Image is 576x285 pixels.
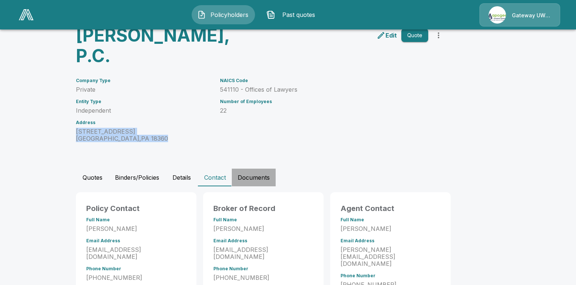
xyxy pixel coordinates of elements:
[341,273,440,278] h6: Phone Number
[341,238,440,243] h6: Email Address
[213,266,313,271] h6: Phone Number
[86,203,186,214] h6: Policy Contact
[76,169,109,186] button: Quotes
[86,246,186,260] p: [EMAIL_ADDRESS][DOMAIN_NAME]
[76,128,212,142] p: [STREET_ADDRESS] [GEOGRAPHIC_DATA] , PA 18360
[220,107,428,114] p: 22
[76,86,212,93] p: Private
[209,10,249,19] span: Policyholders
[76,107,212,114] p: Independent
[76,120,212,125] h6: Address
[431,28,446,43] button: more
[19,9,34,20] img: AA Logo
[76,4,258,66] h3: [PERSON_NAME] [PERSON_NAME], P.C.
[198,169,232,186] button: Contact
[220,99,428,104] h6: Number of Employees
[213,217,313,222] h6: Full Name
[197,10,206,19] img: Policyholders Icon
[261,5,324,24] button: Past quotes IconPast quotes
[213,238,313,243] h6: Email Address
[375,29,398,41] a: edit
[109,169,165,186] button: Binders/Policies
[86,217,186,222] h6: Full Name
[213,203,313,214] h6: Broker of Record
[401,29,428,42] button: Quote
[76,78,212,83] h6: Company Type
[213,274,313,281] p: [PHONE_NUMBER]
[278,10,319,19] span: Past quotes
[86,274,186,281] p: [PHONE_NUMBER]
[220,78,428,83] h6: NAICS Code
[341,246,440,267] p: [PERSON_NAME][EMAIL_ADDRESS][DOMAIN_NAME]
[341,225,440,232] p: [PERSON_NAME]
[213,225,313,232] p: [PERSON_NAME]
[341,217,440,222] h6: Full Name
[76,99,212,104] h6: Entity Type
[86,238,186,243] h6: Email Address
[86,225,186,232] p: [PERSON_NAME]
[220,86,428,93] p: 541110 - Offices of Lawyers
[341,203,440,214] h6: Agent Contact
[76,169,500,186] div: policyholder tabs
[266,10,275,19] img: Past quotes Icon
[232,169,276,186] button: Documents
[213,246,313,260] p: [EMAIL_ADDRESS][DOMAIN_NAME]
[86,266,186,271] h6: Phone Number
[165,169,198,186] button: Details
[192,5,255,24] button: Policyholders IconPolicyholders
[385,31,397,40] p: Edit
